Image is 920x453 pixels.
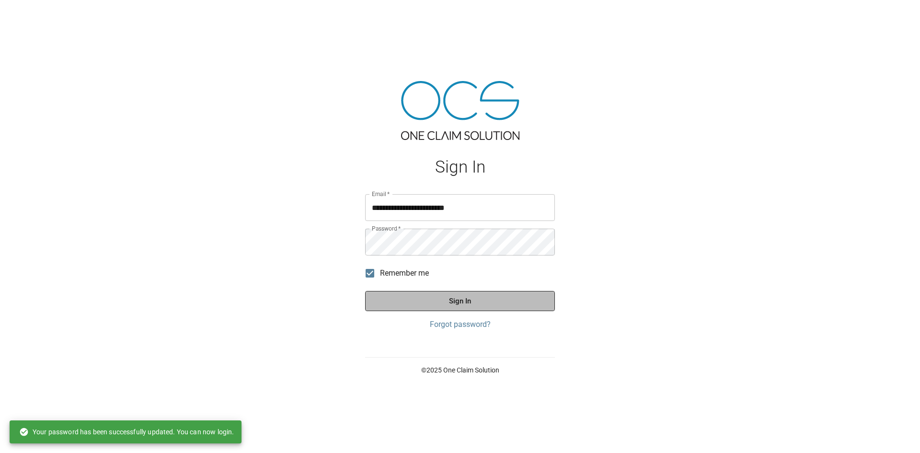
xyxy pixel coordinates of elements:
[401,81,519,140] img: ocs-logo-tra.png
[19,423,234,441] div: Your password has been successfully updated. You can now login.
[365,157,555,177] h1: Sign In
[365,319,555,330] a: Forgot password?
[11,6,50,25] img: ocs-logo-white-transparent.png
[365,291,555,311] button: Sign In
[380,267,429,279] span: Remember me
[365,365,555,375] p: © 2025 One Claim Solution
[372,224,401,232] label: Password
[372,190,390,198] label: Email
